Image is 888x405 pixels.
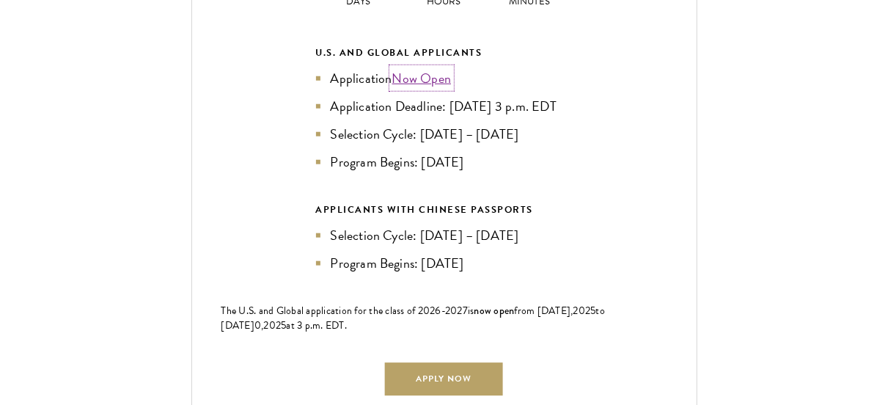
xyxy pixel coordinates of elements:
li: Selection Cycle: [DATE] – [DATE] [316,225,573,246]
li: Application Deadline: [DATE] 3 p.m. EDT [316,96,573,117]
span: is [468,303,474,318]
li: Application [316,68,573,89]
span: from [DATE], [515,303,573,318]
a: Now Open [392,68,452,88]
span: , [261,318,263,333]
span: at 3 p.m. EDT. [287,318,348,333]
li: Selection Cycle: [DATE] – [DATE] [316,124,573,145]
div: APPLICANTS WITH CHINESE PASSPORTS [316,202,573,218]
li: Program Begins: [DATE] [316,253,573,274]
span: 5 [281,318,286,333]
span: 202 [264,318,282,333]
span: -202 [441,303,463,318]
span: now open [474,303,515,318]
span: 202 [573,303,591,318]
span: 0 [254,318,261,333]
span: The U.S. and Global application for the class of 202 [221,303,436,318]
li: Program Begins: [DATE] [316,152,573,172]
span: 5 [590,303,595,318]
span: to [DATE] [221,303,606,333]
span: 7 [463,303,468,318]
div: U.S. and Global Applicants [316,45,573,61]
a: Apply Now [385,362,502,395]
span: 6 [436,303,441,318]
